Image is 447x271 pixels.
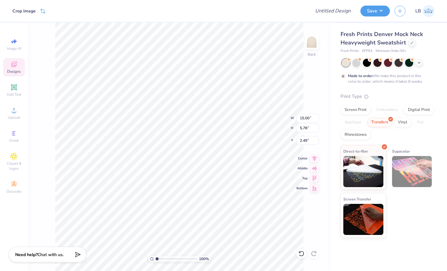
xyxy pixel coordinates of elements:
span: Minimum Order: 50 + [376,48,407,54]
a: LB [415,5,435,17]
div: We make this product in this color to order, which means it takes 8 weeks. [348,73,424,84]
span: Fresh Prints [341,48,359,54]
div: Crop Image [12,8,36,14]
div: Digital Print [404,105,434,115]
div: Screen Print [341,105,371,115]
span: Designs [7,69,21,74]
span: # FP94 [362,48,372,54]
div: Applique [341,118,365,127]
span: Bottom [296,186,308,191]
img: Supacolor [392,156,432,187]
div: Rhinestones [341,130,371,140]
span: Clipart & logos [3,161,25,171]
div: Vinyl [394,118,411,127]
span: Upload [8,115,20,120]
strong: Need help? [15,252,38,258]
span: Middle [296,166,308,171]
img: Direct-to-film [343,156,383,187]
img: Screen Transfer [343,204,383,235]
span: LB [415,7,421,15]
img: Back [305,36,318,48]
div: Foil [413,118,428,127]
div: Back [308,52,316,57]
input: Untitled Design [310,5,356,17]
strong: Made to order: [348,73,374,78]
div: Transfers [367,118,392,127]
span: Add Text [7,92,21,97]
img: Laken Brown [422,5,435,17]
span: Direct-to-film [343,148,368,154]
span: Supacolor [392,148,410,154]
span: Center [296,156,308,161]
div: Print Type [341,93,435,100]
span: Fresh Prints Denver Mock Neck Heavyweight Sweatshirt [341,30,423,46]
span: Decorate [7,189,21,194]
span: 100 % [199,256,209,262]
div: Embroidery [372,105,402,115]
span: Screen Transfer [343,196,371,202]
span: Image AI [7,46,21,51]
span: Greek [9,138,19,143]
span: Chat with us. [38,252,64,258]
span: Top [296,176,308,181]
button: Save [360,6,390,16]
